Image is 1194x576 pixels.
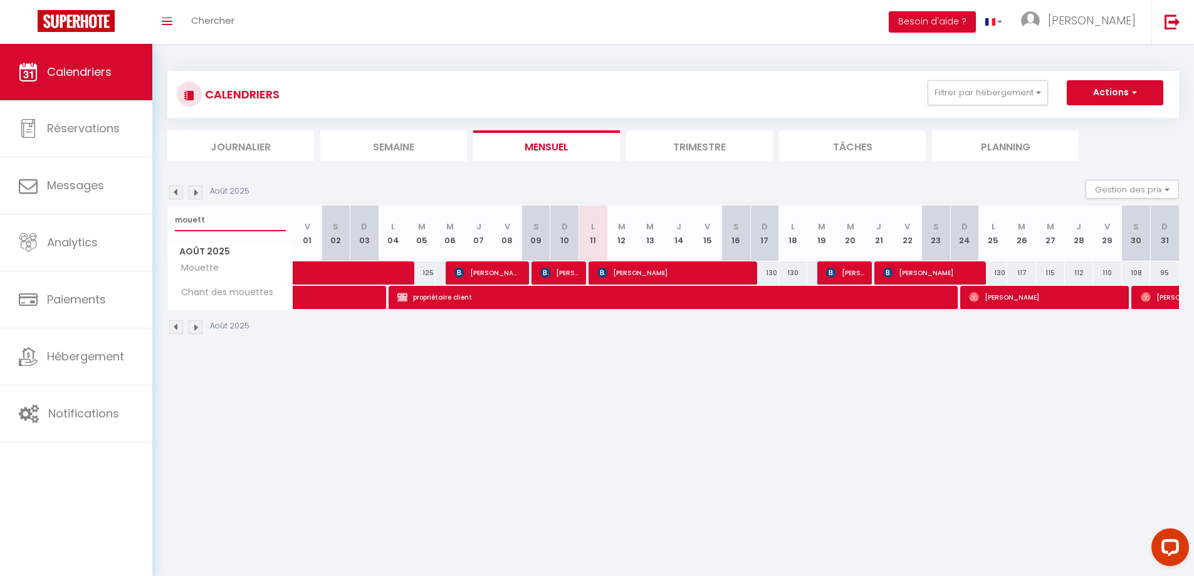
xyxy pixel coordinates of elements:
[818,221,825,233] abbr: M
[293,206,322,261] th: 01
[721,206,750,261] th: 16
[168,243,293,261] span: Août 2025
[791,221,795,233] abbr: L
[1047,221,1054,233] abbr: M
[1007,206,1036,261] th: 26
[1104,221,1110,233] abbr: V
[922,206,951,261] th: 23
[47,177,104,193] span: Messages
[1067,80,1163,105] button: Actions
[1065,206,1094,261] th: 28
[1036,206,1065,261] th: 27
[904,221,910,233] abbr: V
[446,221,454,233] abbr: M
[1093,261,1122,285] div: 110
[750,261,779,285] div: 130
[167,130,314,161] li: Journalier
[202,80,280,108] h3: CALENDRIERS
[1150,206,1179,261] th: 31
[676,221,681,233] abbr: J
[1018,221,1025,233] abbr: M
[476,221,481,233] abbr: J
[883,261,979,285] span: [PERSON_NAME]
[579,206,607,261] th: 11
[473,130,620,161] li: Mensuel
[646,221,654,233] abbr: M
[762,221,768,233] abbr: D
[1133,221,1139,233] abbr: S
[1036,261,1065,285] div: 115
[47,64,112,80] span: Calendriers
[889,11,976,33] button: Besoin d'aide ?
[391,221,395,233] abbr: L
[47,291,106,307] span: Paiements
[664,206,693,261] th: 14
[540,261,579,285] span: [PERSON_NAME]
[533,221,539,233] abbr: S
[704,221,710,233] abbr: V
[191,14,234,27] span: Chercher
[992,221,995,233] abbr: L
[826,261,864,285] span: [PERSON_NAME]
[175,209,286,231] input: Rechercher un logement...
[38,10,115,32] img: Super Booking
[47,120,120,136] span: Réservations
[979,206,1008,261] th: 25
[1093,206,1122,261] th: 29
[779,130,926,161] li: Tâches
[950,206,979,261] th: 24
[847,221,854,233] abbr: M
[969,285,1123,309] span: [PERSON_NAME]
[733,221,739,233] abbr: S
[876,221,881,233] abbr: J
[493,206,522,261] th: 08
[979,261,1008,285] div: 130
[750,206,779,261] th: 17
[562,221,568,233] abbr: D
[928,80,1048,105] button: Filtrer par hébergement
[210,186,249,197] p: Août 2025
[636,206,665,261] th: 13
[1141,523,1194,576] iframe: LiveChat chat widget
[48,406,119,421] span: Notifications
[597,261,751,285] span: [PERSON_NAME]
[505,221,510,233] abbr: V
[407,206,436,261] th: 05
[1086,180,1179,199] button: Gestion des prix
[1007,261,1036,285] div: 117
[361,221,367,233] abbr: D
[320,130,467,161] li: Semaine
[1048,13,1136,28] span: [PERSON_NAME]
[418,221,426,233] abbr: M
[1076,221,1081,233] abbr: J
[618,221,626,233] abbr: M
[454,261,521,285] span: [PERSON_NAME]
[210,320,249,332] p: Août 2025
[1122,261,1151,285] div: 108
[626,130,773,161] li: Trimestre
[807,206,836,261] th: 19
[1122,206,1151,261] th: 30
[933,221,939,233] abbr: S
[170,261,222,275] span: Mouette
[693,206,722,261] th: 15
[591,221,595,233] abbr: L
[1161,221,1168,233] abbr: D
[397,285,955,309] span: propriétaire client
[322,206,350,261] th: 02
[1021,11,1040,30] img: ...
[893,206,922,261] th: 22
[379,206,407,261] th: 04
[521,206,550,261] th: 09
[305,221,310,233] abbr: V
[864,206,893,261] th: 21
[1165,14,1180,29] img: logout
[436,206,464,261] th: 06
[350,206,379,261] th: 03
[932,130,1079,161] li: Planning
[1150,261,1179,285] div: 95
[464,206,493,261] th: 07
[550,206,579,261] th: 10
[779,261,808,285] div: 130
